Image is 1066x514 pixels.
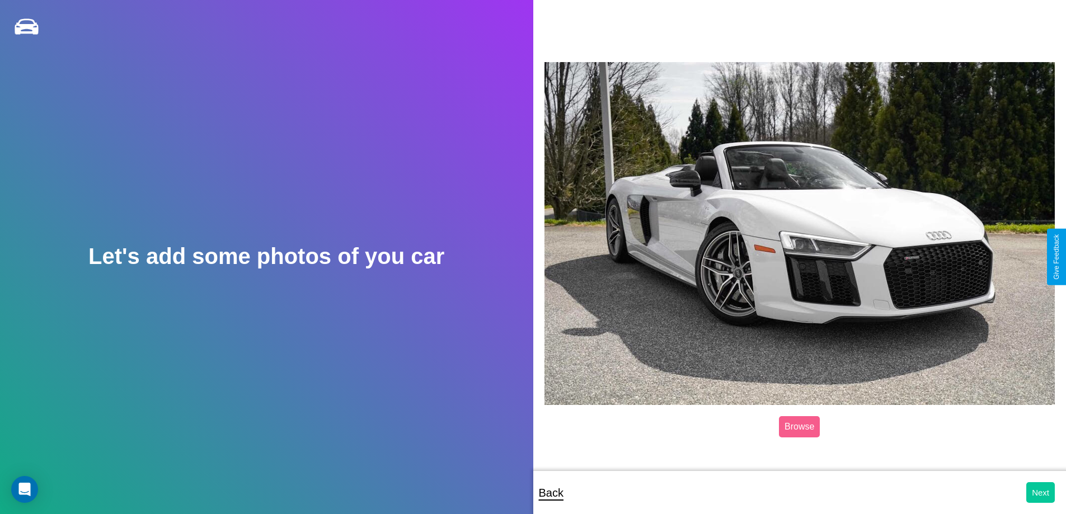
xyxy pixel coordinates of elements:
[539,483,563,503] p: Back
[88,244,444,269] h2: Let's add some photos of you car
[544,62,1055,405] img: posted
[1053,234,1060,280] div: Give Feedback
[779,416,820,437] label: Browse
[1026,482,1055,503] button: Next
[11,476,38,503] div: Open Intercom Messenger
